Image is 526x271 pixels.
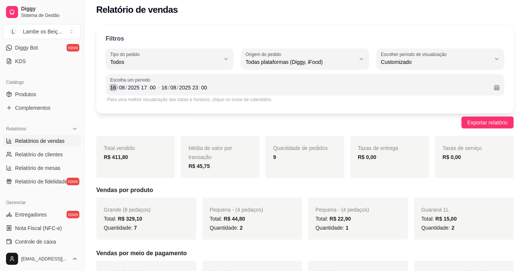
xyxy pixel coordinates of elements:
span: 1 [346,225,349,231]
div: ano, Data inicial, [127,84,140,91]
button: Origem do pedidoTodas plataformas (Diggy, iFood) [241,48,369,70]
div: / [125,84,128,91]
span: [EMAIL_ADDRESS][DOMAIN_NAME] [21,256,69,262]
span: - [158,83,160,92]
span: Guaraná 1L [422,207,450,213]
span: Entregadores [15,211,47,218]
a: Relatório de mesas [3,162,81,174]
span: Todas plataformas (Diggy, iFood) [246,58,356,66]
button: Escolher período de visualizaçãoCustomizado [377,48,505,70]
span: Quantidade: [422,225,455,231]
strong: R$ 0,00 [358,154,377,160]
span: Total: [422,216,457,222]
span: Total: [104,216,142,222]
span: Customizado [381,58,491,66]
a: Relatórios de vendas [3,135,81,147]
div: Lambe os Beiç ... [23,28,62,35]
span: R$ 22,90 [330,216,351,222]
span: R$ 15,00 [436,216,457,222]
a: DiggySistema de Gestão [3,3,81,21]
span: Pequena - (4 pedaços) [210,207,263,213]
span: R$ 44,80 [224,216,245,222]
a: Controle de caixa [3,236,81,248]
span: Produtos [15,91,36,98]
span: 7 [134,225,137,231]
span: Taxas de entrega [358,145,398,151]
a: Complementos [3,102,81,114]
div: / [116,84,119,91]
p: Filtros [106,34,124,43]
div: Gerenciar [3,197,81,209]
a: KDS [3,55,81,67]
span: Exportar relatório [468,118,508,127]
span: Quantidade de pedidos [273,145,328,151]
a: Entregadoresnovo [3,209,81,221]
div: dia, Data final, [161,84,168,91]
a: Relatório de fidelidadenovo [3,176,81,188]
span: 2 [452,225,455,231]
strong: R$ 411,80 [104,154,128,160]
div: mês, Data inicial, [118,84,126,91]
span: Média de valor por transação [189,145,232,160]
div: : [147,84,150,91]
label: Escolher período de visualização [381,51,449,58]
span: Relatório de fidelidade [15,178,67,185]
label: Tipo do pedido [110,51,142,58]
div: / [176,84,179,91]
span: Escolha um período [110,77,500,83]
span: Taxas de serviço [443,145,482,151]
strong: R$ 0,00 [443,154,461,160]
span: Complementos [15,104,50,112]
span: Relatórios de vendas [15,137,65,145]
span: Sistema de Gestão [21,12,78,18]
div: mês, Data final, [170,84,177,91]
span: Total: [316,216,351,222]
span: Diggy [21,6,78,12]
div: / [167,84,170,91]
h5: Vendas por meio de pagamento [96,249,514,258]
div: Data inicial [110,83,157,92]
span: Nota Fiscal (NFC-e) [15,224,62,232]
span: Diggy Bot [15,44,38,51]
div: minuto, Data final, [201,84,208,91]
span: Controle de caixa [15,238,56,245]
h5: Vendas por produto [96,186,514,195]
span: Quantidade: [316,225,349,231]
div: hora, Data inicial, [140,84,148,91]
button: Exportar relatório [462,117,514,129]
div: Para uma melhor visualização das datas e horários, clique no ícone de calendário. [107,97,503,103]
button: Calendário [491,82,503,94]
div: Data final [161,83,488,92]
span: 2 [240,225,243,231]
span: Grande (8 pedaços) [104,207,151,213]
span: Quantidade: [104,225,137,231]
label: Origem do pedido [246,51,284,58]
span: L [9,28,17,35]
button: Select a team [3,24,81,39]
span: KDS [15,58,26,65]
span: Relatório de clientes [15,151,63,158]
div: hora, Data final, [192,84,199,91]
strong: 9 [273,154,276,160]
a: Produtos [3,88,81,100]
span: R$ 329,10 [118,216,142,222]
span: Total: [210,216,245,222]
a: Relatório de clientes [3,148,81,160]
div: ano, Data final, [178,84,192,91]
span: Total vendido [104,145,135,151]
button: Tipo do pedidoTodos [106,48,234,70]
h2: Relatório de vendas [96,4,178,16]
span: Quantidade: [210,225,243,231]
span: Pequena - (4 pedaços) [316,207,369,213]
span: Todos [110,58,220,66]
button: [EMAIL_ADDRESS][DOMAIN_NAME] [3,250,81,268]
span: Relatório de mesas [15,164,61,172]
div: : [198,84,201,91]
strong: R$ 45,75 [189,163,210,169]
div: Catálogo [3,76,81,88]
span: Relatórios [6,126,26,132]
a: Diggy Botnovo [3,42,81,54]
div: dia, Data inicial, [109,84,117,91]
a: Nota Fiscal (NFC-e) [3,222,81,234]
div: minuto, Data inicial, [149,84,157,91]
